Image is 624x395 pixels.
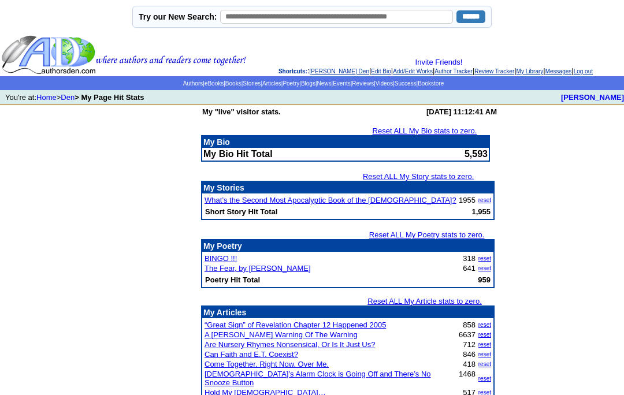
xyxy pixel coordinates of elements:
a: reset [478,375,491,382]
b: My Bio Hit Total [203,149,273,159]
a: reset [478,197,491,203]
a: Reset ALL My Article stats to zero. [367,297,482,305]
a: Add/Edit Works [393,68,433,74]
a: Reset ALL My Bio stats to zero. [373,126,477,135]
font: You're at: > [5,93,144,102]
a: Stories [243,80,261,87]
font: 418 [463,360,476,368]
font: 318 [463,254,476,263]
a: Review Tracker [474,68,514,74]
a: Can Faith and E.T. Coexist? [205,350,298,359]
a: reset [478,351,491,357]
a: Blogs [301,80,315,87]
a: Log out [574,68,593,74]
font: 1955 [459,196,476,204]
a: Come Together. Right Now. Over Me. [205,360,329,368]
a: Edit Bio [371,68,391,74]
p: My Poetry [203,241,492,251]
img: header_logo2.gif [1,35,246,75]
div: : | | | | | | | [248,58,623,75]
a: A [PERSON_NAME] Warning Of The Warning [205,330,358,339]
p: My Bio [203,137,488,147]
b: My "live" visitor stats. [202,107,281,116]
a: Reset ALL My Poetry stats to zero. [369,230,485,239]
a: Books [225,80,242,87]
p: My Articles [203,308,492,317]
b: Poetry Hit Total [205,275,260,284]
a: “Great Sign” of Revelation Chapter 12 Happened 2005 [205,321,386,329]
b: > My Page Hit Stats [75,93,144,102]
a: News [317,80,332,87]
a: What’s the Second Most Apocalyptic Book of the [DEMOGRAPHIC_DATA]? [205,196,456,204]
a: Are Nursery Rhymes Nonsensical, Or Is It Just Us? [205,340,375,349]
a: BINGO !!! [205,254,237,263]
a: The Fear, by [PERSON_NAME] [205,264,311,273]
b: 1,955 [471,207,491,216]
a: Events [333,80,351,87]
a: [PERSON_NAME] [561,93,624,102]
a: reset [478,255,491,262]
a: eBooks [205,80,224,87]
b: [DATE] 11:12:41 AM [426,107,497,116]
a: reset [478,341,491,348]
p: My Stories [203,183,492,192]
a: Success [395,80,417,87]
a: Author Tracker [434,68,473,74]
a: Home [36,93,57,102]
font: 5,593 [465,149,488,159]
a: reset [478,361,491,367]
font: 1468 [459,370,476,378]
b: 959 [478,275,491,284]
font: 712 [463,340,476,349]
span: Shortcuts: [278,68,307,74]
a: reset [478,265,491,271]
font: 858 [463,321,476,329]
a: reset [478,322,491,328]
a: [PERSON_NAME] Den [310,68,369,74]
a: Poetry [283,80,299,87]
a: Invite Friends! [415,58,463,66]
a: Articles [262,80,281,87]
a: Authors [183,80,203,87]
label: Try our New Search: [139,12,217,21]
a: My Library [517,68,544,74]
a: Den [61,93,75,102]
a: [DEMOGRAPHIC_DATA]’s Alarm Clock is Going Off and There’s No Snooze Button [205,370,431,387]
b: Short Story Hit Total [205,207,277,216]
a: reset [478,331,491,338]
a: Reset ALL My Story stats to zero. [363,172,474,181]
font: 6637 [459,330,476,339]
a: Videos [376,80,393,87]
font: 641 [463,264,476,273]
a: Bookstore [418,80,444,87]
font: 846 [463,350,476,359]
a: Messages [545,68,572,74]
a: Reviews [352,80,374,87]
